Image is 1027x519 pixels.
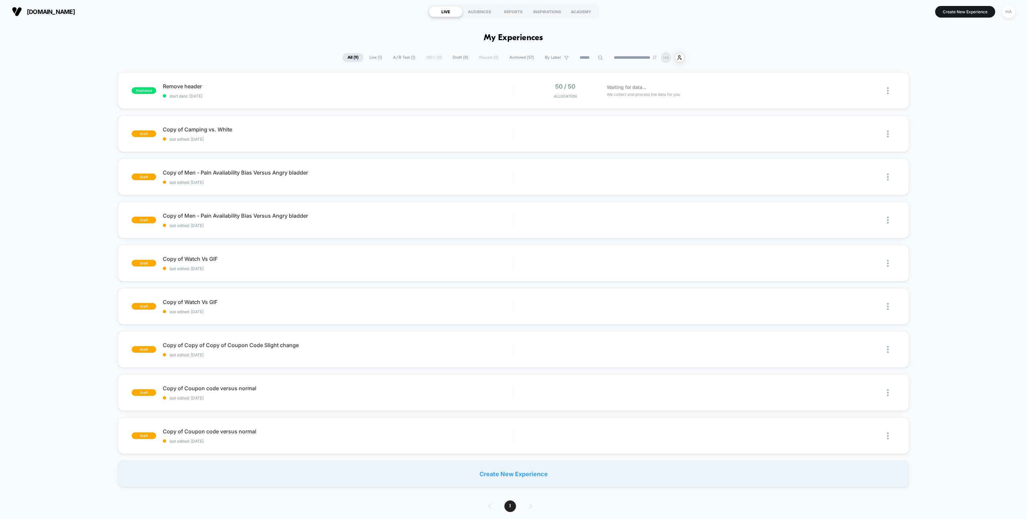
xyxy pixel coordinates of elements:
span: Copy of Camping vs. White [163,126,513,133]
span: last edited: [DATE] [163,439,513,444]
span: Remove header [163,83,513,90]
span: draft [132,303,156,310]
span: Copy of Watch Vs GIF [163,299,513,305]
img: close [887,130,889,137]
div: Create New Experience [118,461,909,487]
span: Copy of Copy of Copy of Coupon Code Slight change [163,342,513,348]
span: published [132,87,156,94]
span: draft [132,346,156,353]
span: draft [132,389,156,396]
button: [DOMAIN_NAME] [10,6,77,17]
img: close [887,260,889,267]
img: close [887,217,889,224]
img: Visually logo [12,7,22,17]
span: last edited: [DATE] [163,309,513,314]
span: draft [132,260,156,266]
span: Allocation [554,94,577,99]
span: [DOMAIN_NAME] [27,8,75,15]
span: last edited: [DATE] [163,266,513,271]
span: draft [132,217,156,223]
h1: My Experiences [484,33,543,43]
span: last edited: [DATE] [163,180,513,185]
div: ACADEMY [564,6,598,17]
img: close [887,174,889,181]
span: start date: [DATE] [163,94,513,99]
span: draft [132,432,156,439]
img: close [887,87,889,94]
img: close [887,303,889,310]
span: Archived ( 57 ) [504,53,539,62]
div: LIVE [429,6,463,17]
span: 50 / 50 [555,83,575,90]
img: close [887,346,889,353]
span: We collect and process the data for you [607,91,680,98]
span: Copy of Men - Pain Availability Bias Versus Angry bladder [163,212,513,219]
button: Create New Experience [935,6,995,18]
span: Copy of Coupon code versus normal [163,428,513,435]
div: HA [1002,5,1015,18]
div: INSPIRATIONS [530,6,564,17]
span: A/B Test ( 1 ) [388,53,420,62]
img: close [887,389,889,396]
img: end [653,55,657,59]
span: draft [132,130,156,137]
span: last edited: [DATE] [163,137,513,142]
div: REPORTS [496,6,530,17]
span: last edited: [DATE] [163,396,513,401]
span: Copy of Watch Vs GIF [163,256,513,262]
span: 1 [504,500,516,512]
span: Live ( 1 ) [364,53,387,62]
span: draft [132,174,156,180]
button: HA [1000,5,1017,19]
span: By Label [545,55,561,60]
span: last edited: [DATE] [163,352,513,357]
span: All ( 9 ) [343,53,363,62]
div: AUDIENCES [463,6,496,17]
span: last edited: [DATE] [163,223,513,228]
p: HA [663,55,669,60]
span: Copy of Coupon code versus normal [163,385,513,392]
span: Copy of Men - Pain Availability Bias Versus Angry bladder [163,169,513,176]
img: close [887,432,889,439]
span: Draft ( 8 ) [448,53,473,62]
span: Waiting for data... [607,84,646,91]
